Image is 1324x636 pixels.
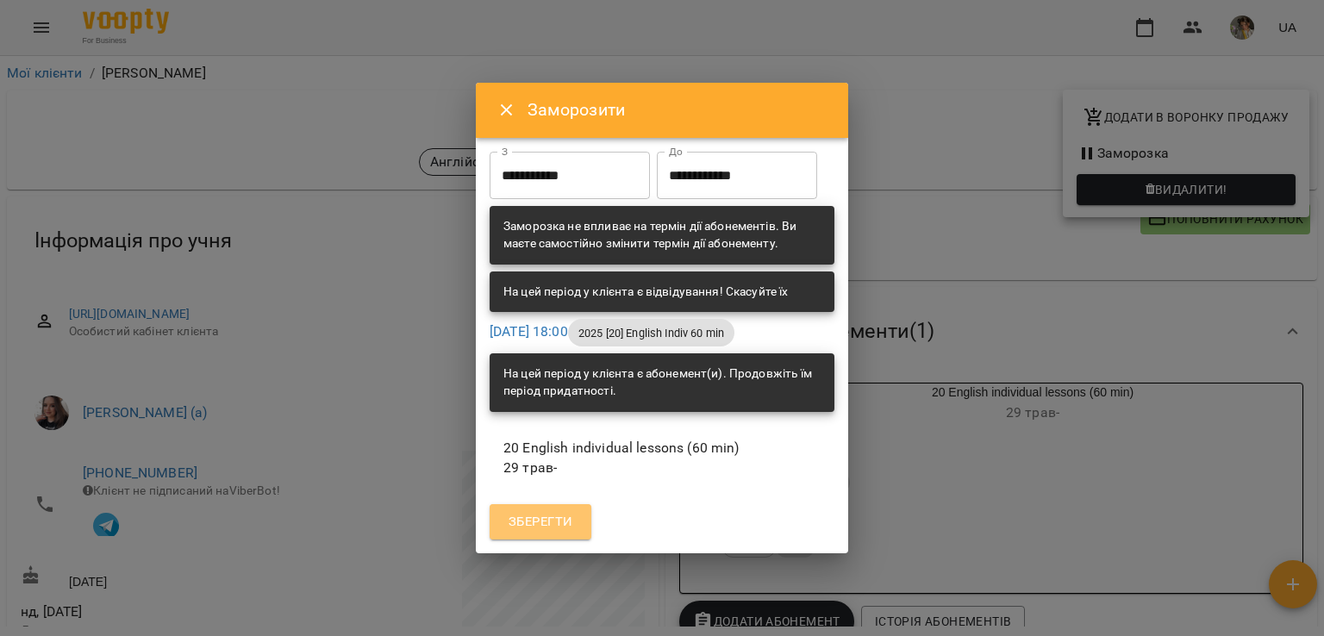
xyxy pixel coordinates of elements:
[503,359,821,406] div: На цей період у клієнта є абонемент(и). Продовжіть їм період придатності.
[503,458,821,478] p: 29 трав -
[486,90,528,131] button: Close
[568,325,734,341] span: 2025 [20] English Indiv 60 min
[503,438,821,458] span: 20 English individual lessons (60 min)
[503,211,821,259] div: Заморозка не впливає на термін дії абонементів. Ви маєте самостійно змінити термін дії абонементу.
[503,277,789,308] div: На цей період у клієнта є відвідування! Скасуйте їх
[509,511,572,533] span: Зберегти
[490,504,591,540] button: Зберегти
[528,97,827,123] h6: Заморозити
[490,323,734,340] a: [DATE] 18:002025 [20] English Indiv 60 min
